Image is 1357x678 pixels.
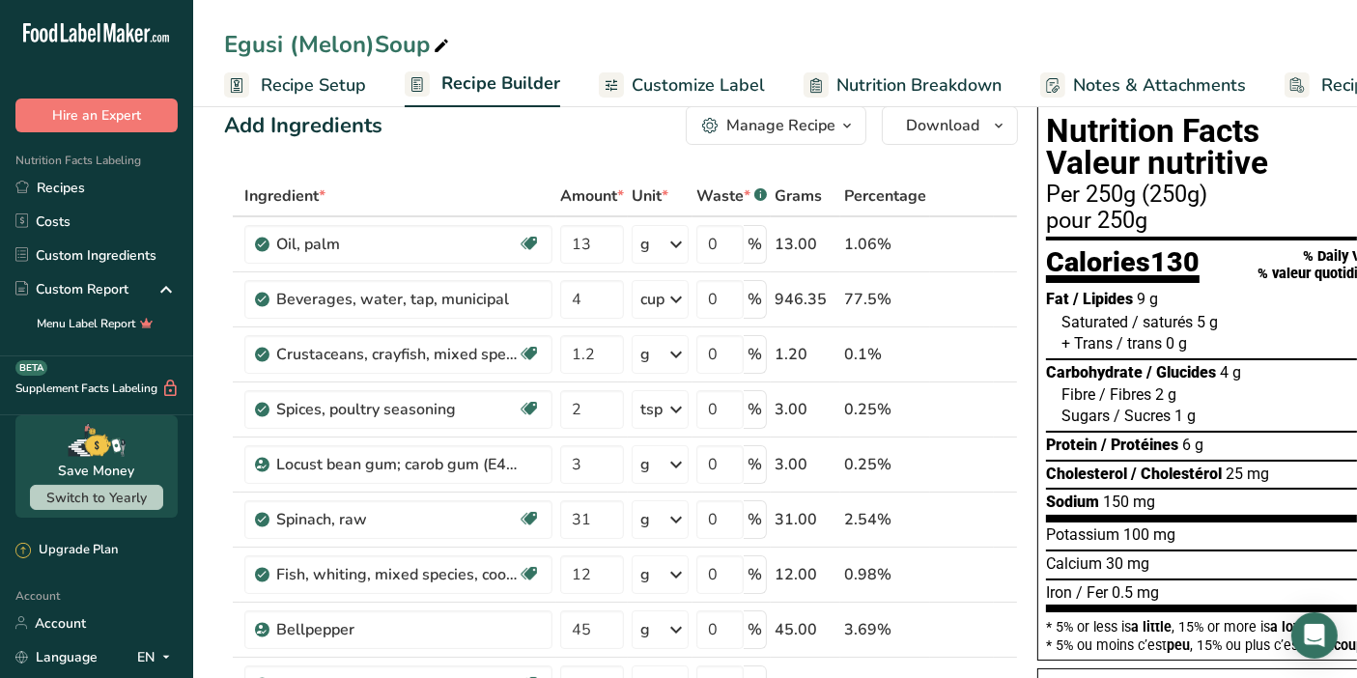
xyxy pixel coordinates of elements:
div: g [640,508,650,531]
span: Switch to Yearly [46,489,147,507]
span: Recipe Setup [261,72,366,99]
span: Fat [1046,290,1069,308]
div: Open Intercom Messenger [1291,612,1338,659]
span: peu [1167,637,1190,653]
div: 3.69% [844,618,926,641]
span: 25 mg [1226,465,1269,483]
div: 0.1% [844,343,926,366]
span: Recipe Builder [441,71,560,97]
span: Amount [560,184,624,208]
div: Beverages, water, tap, municipal [276,288,518,311]
span: 2 g [1155,385,1176,404]
span: / Sucres [1114,407,1171,425]
div: 13.00 [775,233,836,256]
div: Oil, palm [276,233,518,256]
span: 5 g [1197,313,1218,331]
span: Iron [1046,583,1072,602]
span: Protein [1046,436,1097,454]
span: Calcium [1046,554,1102,573]
span: 130 [1150,245,1200,278]
div: 946.35 [775,288,836,311]
span: / saturés [1132,313,1193,331]
span: 9 g [1137,290,1158,308]
div: 77.5% [844,288,926,311]
span: Grams [775,184,822,208]
a: Nutrition Breakdown [804,64,1002,107]
button: Manage Recipe [686,106,866,145]
div: Spinach, raw [276,508,518,531]
div: 1.06% [844,233,926,256]
span: a lot [1270,619,1298,635]
span: / trans [1117,334,1162,353]
span: Saturated [1061,313,1128,331]
a: Language [15,640,98,674]
div: Upgrade Plan [15,541,118,560]
div: g [640,453,650,476]
span: 4 g [1220,363,1241,381]
span: Download [906,114,979,137]
span: / Protéines [1101,436,1178,454]
div: Manage Recipe [726,114,835,137]
span: 150 mg [1103,493,1155,511]
div: BETA [15,360,47,376]
button: Hire an Expert [15,99,178,132]
span: / Cholestérol [1131,465,1222,483]
div: Bellpepper [276,618,518,641]
div: 3.00 [775,398,836,421]
a: Notes & Attachments [1040,64,1246,107]
div: 2.54% [844,508,926,531]
span: 0 g [1166,334,1187,353]
div: Custom Report [15,279,128,299]
span: / Fer [1076,583,1108,602]
span: a little [1131,619,1172,635]
span: Sodium [1046,493,1099,511]
div: Fish, whiting, mixed species, cooked, dry heat [276,563,518,586]
span: Potassium [1046,525,1119,544]
a: Recipe Builder [405,62,560,108]
div: tsp [640,398,663,421]
span: Percentage [844,184,926,208]
span: Cholesterol [1046,465,1127,483]
span: / Lipides [1073,290,1133,308]
span: / Glucides [1146,363,1216,381]
div: Crustaceans, crayfish, mixed species, wild, raw [276,343,518,366]
div: g [640,233,650,256]
div: 45.00 [775,618,836,641]
div: Spices, poultry seasoning [276,398,518,421]
div: EN [137,645,178,668]
span: Ingredient [244,184,325,208]
span: Customize Label [632,72,765,99]
div: Waste [696,184,767,208]
span: + Trans [1061,334,1113,353]
a: Recipe Setup [224,64,366,107]
div: Egusi (Melon)Soup [224,27,453,62]
div: g [640,343,650,366]
div: 1.20 [775,343,836,366]
div: 31.00 [775,508,836,531]
span: / Fibres [1099,385,1151,404]
span: Fibre [1061,385,1095,404]
span: Unit [632,184,668,208]
div: 12.00 [775,563,836,586]
div: 3.00 [775,453,836,476]
div: g [640,618,650,641]
div: 0.25% [844,453,926,476]
span: Nutrition Breakdown [836,72,1002,99]
button: Download [882,106,1018,145]
div: Add Ingredients [224,110,382,142]
span: 0.5 mg [1112,583,1159,602]
div: Locust bean gum; carob gum (E410) [276,453,518,476]
div: Calories [1046,248,1200,284]
span: Carbohydrate [1046,363,1143,381]
div: 0.25% [844,398,926,421]
a: Customize Label [599,64,765,107]
button: Switch to Yearly [30,485,163,510]
div: 0.98% [844,563,926,586]
div: Save Money [59,461,135,481]
span: Notes & Attachments [1073,72,1246,99]
span: 30 mg [1106,554,1149,573]
span: 100 mg [1123,525,1175,544]
div: g [640,563,650,586]
span: Sugars [1061,407,1110,425]
span: 6 g [1182,436,1203,454]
